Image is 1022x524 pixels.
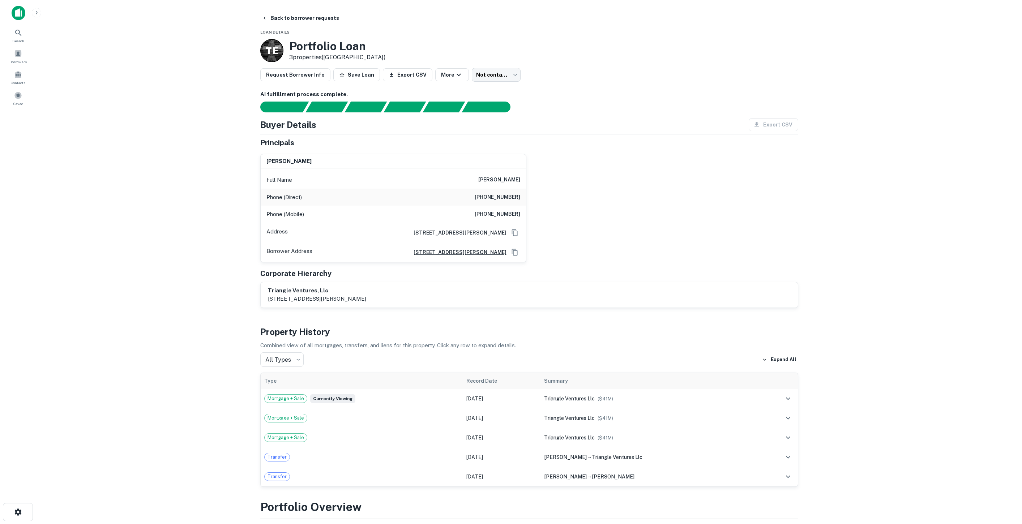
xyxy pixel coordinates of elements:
img: capitalize-icon.png [12,6,25,20]
p: T E [266,44,278,58]
span: triangle ventures llc [592,454,642,460]
span: Mortgage + Sale [265,415,307,422]
th: Summary [540,373,757,389]
p: Address [266,227,288,238]
span: triangle ventures llc [544,415,595,421]
a: Borrowers [2,47,34,66]
td: [DATE] [463,408,541,428]
button: Export CSV [383,68,432,81]
span: Mortgage + Sale [265,395,307,402]
p: Phone (Direct) [266,193,302,202]
p: Phone (Mobile) [266,210,304,219]
div: Principals found, AI now looking for contact information... [384,102,426,112]
span: ($ 41M ) [598,396,613,401]
td: [DATE] [463,389,541,408]
h5: Corporate Hierarchy [260,268,332,279]
button: expand row [782,471,794,483]
h6: [PERSON_NAME] [478,176,520,184]
div: Documents found, AI parsing details... [345,102,387,112]
button: Save Loan [333,68,380,81]
span: Saved [13,101,23,107]
span: ($ 41M ) [598,435,613,441]
span: [PERSON_NAME] [592,474,634,480]
a: Contacts [2,68,34,87]
div: → [544,453,754,461]
span: [PERSON_NAME] [544,454,587,460]
a: Search [2,26,34,45]
button: expand row [782,392,794,405]
h4: Property History [260,325,798,338]
span: Borrowers [9,59,27,65]
h3: Portfolio Loan [289,39,385,53]
button: Back to borrower requests [259,12,342,25]
td: [DATE] [463,428,541,447]
h6: [PHONE_NUMBER] [475,193,520,202]
button: Copy Address [509,227,520,238]
a: [STREET_ADDRESS][PERSON_NAME] [408,229,506,237]
span: Contacts [11,80,25,86]
h6: AI fulfillment process complete. [260,90,798,99]
a: [STREET_ADDRESS][PERSON_NAME] [408,248,506,256]
p: Full Name [266,176,292,184]
h6: triangle ventures, llc [268,287,366,295]
button: More [435,68,469,81]
div: Sending borrower request to AI... [252,102,306,112]
span: triangle ventures llc [544,435,595,441]
h4: Buyer Details [260,118,316,131]
span: triangle ventures llc [544,396,595,401]
td: [DATE] [463,447,541,467]
span: Mortgage + Sale [265,434,307,441]
button: expand row [782,431,794,444]
a: Saved [2,89,34,108]
button: Copy Address [509,247,520,258]
button: Request Borrower Info [260,68,330,81]
h3: Portfolio Overview [260,498,798,516]
span: ($ 41M ) [598,416,613,421]
div: Your request is received and processing... [305,102,348,112]
div: Principals found, still searching for contact information. This may take time... [423,102,465,112]
span: Currently viewing [310,394,355,403]
th: Type [261,373,463,389]
div: → [544,473,754,481]
div: Not contacted [472,68,521,82]
span: Search [12,38,24,44]
button: expand row [782,451,794,463]
span: Loan Details [260,30,290,34]
h6: [PHONE_NUMBER] [475,210,520,219]
th: Record Date [463,373,541,389]
p: [STREET_ADDRESS][PERSON_NAME] [268,295,366,303]
span: [PERSON_NAME] [544,474,587,480]
p: 3 properties ([GEOGRAPHIC_DATA]) [289,53,385,62]
div: All Types [260,352,304,367]
div: AI fulfillment process complete. [462,102,519,112]
h6: [PERSON_NAME] [266,157,312,166]
td: [DATE] [463,467,541,486]
span: Transfer [265,473,290,480]
p: Borrower Address [266,247,312,258]
span: Transfer [265,454,290,461]
button: Expand All [760,354,798,365]
button: expand row [782,412,794,424]
p: Combined view of all mortgages, transfers, and liens for this property. Click any row to expand d... [260,341,798,350]
h5: Principals [260,137,294,148]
